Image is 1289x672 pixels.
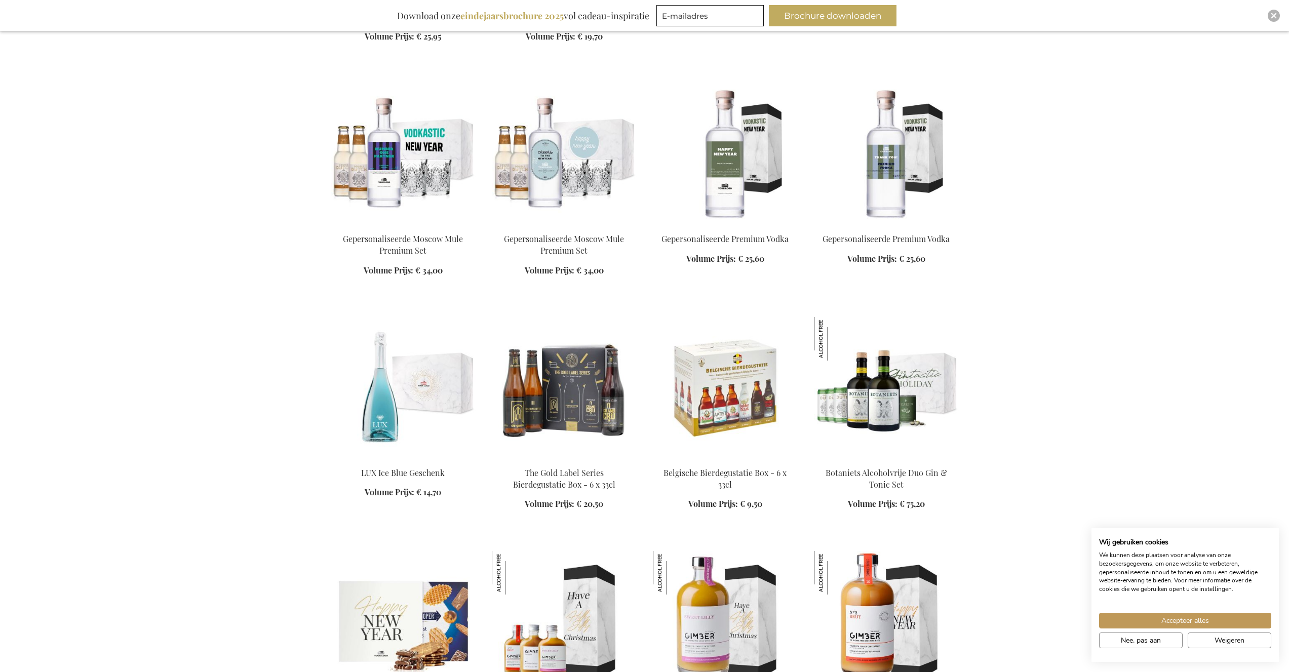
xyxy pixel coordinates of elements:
[848,498,925,510] a: Volume Prijs: € 75,20
[814,317,959,459] img: Botaniets non-alcoholic Duo Gin & Tonic Set
[393,5,654,26] div: Download onze vol cadeau-inspiratie
[525,498,574,509] span: Volume Prijs:
[331,221,476,230] a: Gepersonaliseerde Moscow Mule Premium Set
[899,253,925,264] span: € 25,60
[1188,633,1271,648] button: Alle cookies weigeren
[576,265,604,275] span: € 34,00
[525,265,574,275] span: Volume Prijs:
[653,221,798,230] a: Gepersonaliseerde Premium Vodka
[331,83,476,225] img: Gepersonaliseerde Moscow Mule Premium Set
[653,83,798,225] img: Gepersonaliseerde Premium Vodka
[365,487,414,497] span: Volume Prijs:
[1099,613,1271,628] button: Accepteer alle cookies
[492,83,637,225] img: Gepersonaliseerde Moscow Mule Premium Set
[416,31,441,42] span: € 25,95
[415,265,443,275] span: € 34,00
[576,498,603,509] span: € 20,50
[365,31,441,43] a: Volume Prijs: € 25,95
[364,265,413,275] span: Volume Prijs:
[460,10,564,22] b: eindejaarsbrochure 2025
[525,498,603,510] a: Volume Prijs: € 20,50
[365,31,414,42] span: Volume Prijs:
[513,467,615,490] a: The Gold Label Series Bierdegustatie Box - 6 x 33cl
[416,487,441,497] span: € 14,70
[653,551,696,595] img: Gimber Sweet Lilly
[653,455,798,464] a: Tasting Set Belgian Beers
[577,31,603,42] span: € 19,70
[1271,13,1277,19] img: Close
[492,455,637,464] a: The Gold Label Series Beer Tasting Set
[653,317,798,459] img: Tasting Set Belgian Beers
[331,317,476,459] img: Lux Ice Blue Sparkling Wine Gift Box
[823,233,950,244] a: Gepersonaliseerde Premium Vodka
[361,467,445,478] a: LUX Ice Blue Geschenk
[526,31,603,43] a: Volume Prijs: € 19,70
[738,253,764,264] span: € 25,60
[492,221,637,230] a: Gepersonaliseerde Moscow Mule Premium Set
[365,487,441,498] a: Volume Prijs: € 14,70
[848,498,897,509] span: Volume Prijs:
[663,467,787,490] a: Belgische Bierdegustatie Box - 6 x 33cl
[331,455,476,464] a: Lux Ice Blue Sparkling Wine Gift Box
[847,253,925,265] a: Volume Prijs: € 25,60
[504,233,624,256] a: Gepersonaliseerde Moscow Mule Premium Set
[1099,551,1271,594] p: We kunnen deze plaatsen voor analyse van onze bezoekersgegevens, om onze website te verbeteren, g...
[814,317,857,361] img: Botaniets Alcoholvrije Duo Gin & Tonic Set
[1099,633,1183,648] button: Pas cookie voorkeuren aan
[343,233,463,256] a: Gepersonaliseerde Moscow Mule Premium Set
[1121,635,1161,646] span: Nee, pas aan
[826,467,947,490] a: Botaniets Alcoholvrije Duo Gin & Tonic Set
[688,498,738,509] span: Volume Prijs:
[900,498,925,509] span: € 75,20
[492,317,637,459] img: The Gold Label Series Beer Tasting Set
[1268,10,1280,22] div: Close
[364,265,443,276] a: Volume Prijs: € 34,00
[814,221,959,230] a: Personalized Premium Vodka
[1099,538,1271,547] h2: Wij gebruiken cookies
[847,253,897,264] span: Volume Prijs:
[740,498,762,509] span: € 9,50
[686,253,736,264] span: Volume Prijs:
[1161,615,1209,626] span: Accepteer alles
[814,83,959,225] img: Personalized Premium Vodka
[661,233,789,244] a: Gepersonaliseerde Premium Vodka
[769,5,896,26] button: Brochure downloaden
[492,551,535,595] img: Gimber Tasting Box
[656,5,767,29] form: marketing offers and promotions
[526,31,575,42] span: Volume Prijs:
[1215,635,1244,646] span: Weigeren
[525,265,604,276] a: Volume Prijs: € 34,00
[814,551,857,595] img: Gimber Brut
[688,498,762,510] a: Volume Prijs: € 9,50
[686,253,764,265] a: Volume Prijs: € 25,60
[656,5,764,26] input: E-mailadres
[814,455,959,464] a: Botaniets non-alcoholic Duo Gin & Tonic Set Botaniets Alcoholvrije Duo Gin & Tonic Set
